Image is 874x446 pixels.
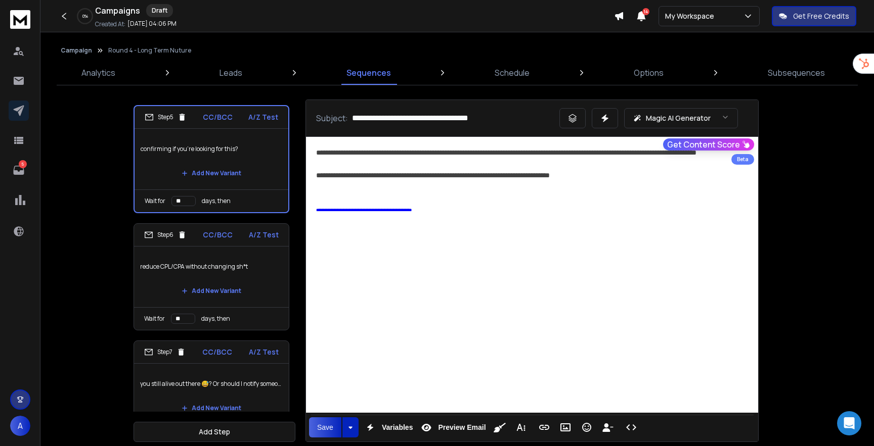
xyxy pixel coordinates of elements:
[793,11,849,21] p: Get Free Credits
[556,417,575,437] button: Insert Image (⌘P)
[10,416,30,436] button: A
[9,160,29,180] a: 5
[134,105,289,213] li: Step5CC/BCCA/Z Testconfirming if you're looking for this?Add New VariantWait fordays, then
[145,197,165,205] p: Wait for
[663,138,754,151] button: Get Content Score
[144,315,165,323] p: Wait for
[173,398,249,418] button: Add New Variant
[634,67,664,79] p: Options
[511,417,531,437] button: More Text
[768,67,825,79] p: Subsequences
[144,348,186,357] div: Step 7
[38,60,91,66] div: Domain Overview
[202,197,231,205] p: days, then
[340,61,397,85] a: Sequences
[489,61,536,85] a: Schedule
[642,8,649,15] span: 14
[417,417,488,437] button: Preview Email
[346,67,391,79] p: Sequences
[309,417,341,437] button: Save
[141,135,282,163] p: confirming if you're looking for this?
[622,417,641,437] button: Code View
[140,253,283,281] p: reduce CPL/CPA without changing sh*t
[837,411,861,435] div: Open Intercom Messenger
[248,112,278,122] p: A/Z Test
[95,5,140,17] h1: Campaigns
[144,230,187,239] div: Step 6
[173,281,249,301] button: Add New Variant
[75,61,121,85] a: Analytics
[213,61,248,85] a: Leads
[16,26,24,34] img: website_grey.svg
[127,20,177,28] p: [DATE] 04:06 PM
[19,160,27,168] p: 5
[10,10,30,29] img: logo
[249,230,279,240] p: A/Z Test
[61,46,92,55] button: Campaign
[16,16,24,24] img: logo_orange.svg
[28,16,50,24] div: v 4.0.25
[535,417,554,437] button: Insert Link (⌘K)
[146,4,173,17] div: Draft
[665,11,718,21] p: My Workspace
[772,6,856,26] button: Get Free Credits
[95,20,125,28] p: Created At:
[731,154,754,165] div: Beta
[316,112,348,124] p: Subject:
[436,423,488,432] span: Preview Email
[220,67,242,79] p: Leads
[495,67,530,79] p: Schedule
[598,417,618,437] button: Insert Unsubscribe Link
[108,46,191,55] p: Round 4 - Long Term Nuture
[490,417,509,437] button: Clean HTML
[201,315,230,323] p: days, then
[101,59,109,67] img: tab_keywords_by_traffic_grey.svg
[249,347,279,357] p: A/Z Test
[361,417,415,437] button: Variables
[140,370,283,398] p: you still alive out there 😅? Or should I notify someone?
[762,61,831,85] a: Subsequences
[134,340,289,425] li: Step7CC/BCCA/Z Testyou still alive out there 😅? Or should I notify someone?Add New Variant
[82,13,88,19] p: 0 %
[203,230,233,240] p: CC/BCC
[173,163,249,183] button: Add New Variant
[134,223,289,330] li: Step6CC/BCCA/Z Testreduce CPL/CPA without changing sh*tAdd New VariantWait fordays, then
[646,113,711,123] p: Magic AI Generator
[202,347,232,357] p: CC/BCC
[577,417,596,437] button: Emoticons
[27,59,35,67] img: tab_domain_overview_orange.svg
[112,60,170,66] div: Keywords by Traffic
[624,108,738,128] button: Magic AI Generator
[380,423,415,432] span: Variables
[145,113,187,122] div: Step 5
[628,61,670,85] a: Options
[134,422,295,442] button: Add Step
[26,26,72,34] div: Domain: [URL]
[81,67,115,79] p: Analytics
[203,112,233,122] p: CC/BCC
